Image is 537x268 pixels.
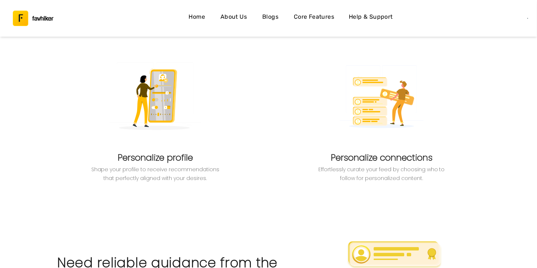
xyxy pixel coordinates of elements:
h4: Blogs [262,12,278,22]
h1: Personalize profile [83,153,228,162]
h4: About Us [220,12,247,22]
a: About Us [218,10,250,27]
a: Blogs [259,10,282,27]
h4: Home [189,12,205,22]
h3: favhiker [32,16,54,21]
h4: Help & Support [349,12,393,22]
a: Core Features [291,10,337,27]
p: Effortlessly curate your feed by choosing who to follow for personalized content. [309,165,454,183]
h1: Personalize connections [309,153,454,162]
button: Help & Support [346,10,396,27]
p: Shape your profile to receive recommendations that perfectly aligned with your desires. [83,165,228,183]
a: Home [185,10,209,27]
h4: Core Features [294,12,334,22]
